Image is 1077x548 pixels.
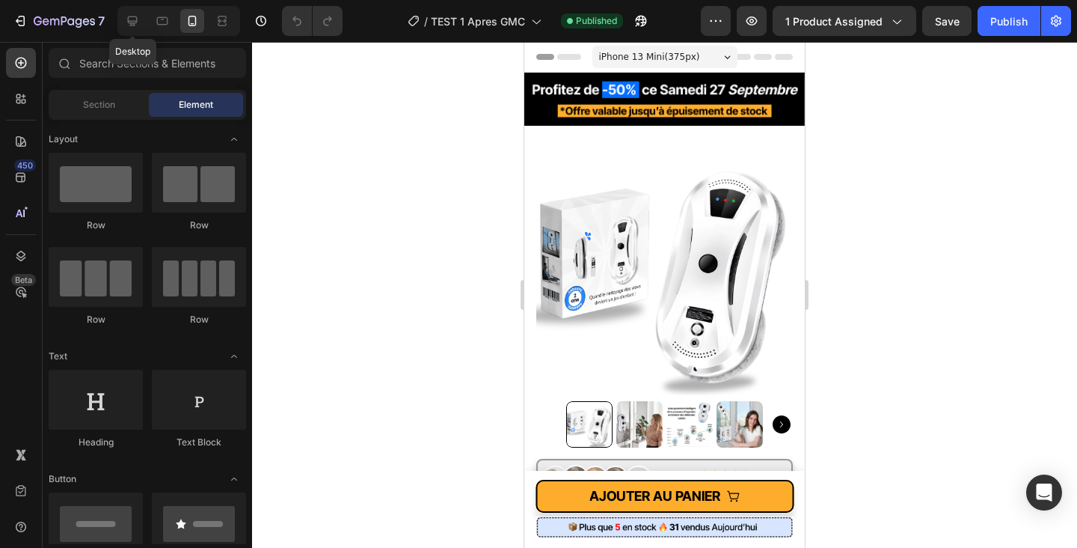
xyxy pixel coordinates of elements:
p: 7 [98,12,105,30]
input: Search Sections & Elements [49,48,246,78]
span: Button [49,472,76,486]
span: Layout [49,133,78,146]
span: 1 product assigned [785,13,883,29]
span: Text [49,350,67,363]
span: Save [935,15,960,28]
span: Toggle open [222,467,246,491]
div: Publish [990,13,1028,29]
button: Publish [978,6,1040,36]
span: Toggle open [222,127,246,151]
span: Toggle open [222,344,246,368]
div: Undo/Redo [282,6,343,36]
span: Section [83,98,115,112]
iframe: Design area [524,42,805,548]
span: Published [576,14,617,28]
button: 7 [6,6,111,36]
button: 1 product assigned [773,6,916,36]
span: Element [179,98,213,112]
button: Save [922,6,972,36]
div: Open Intercom Messenger [1026,475,1062,511]
div: Beta [11,274,36,286]
div: Text Block [152,436,246,449]
div: Heading [49,436,143,449]
div: Row [152,313,246,326]
div: Row [49,219,143,232]
div: 450 [14,159,36,171]
div: Row [49,313,143,326]
span: / [424,13,428,29]
div: Row [152,219,246,232]
span: TEST 1 Apres GMC [431,13,525,29]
